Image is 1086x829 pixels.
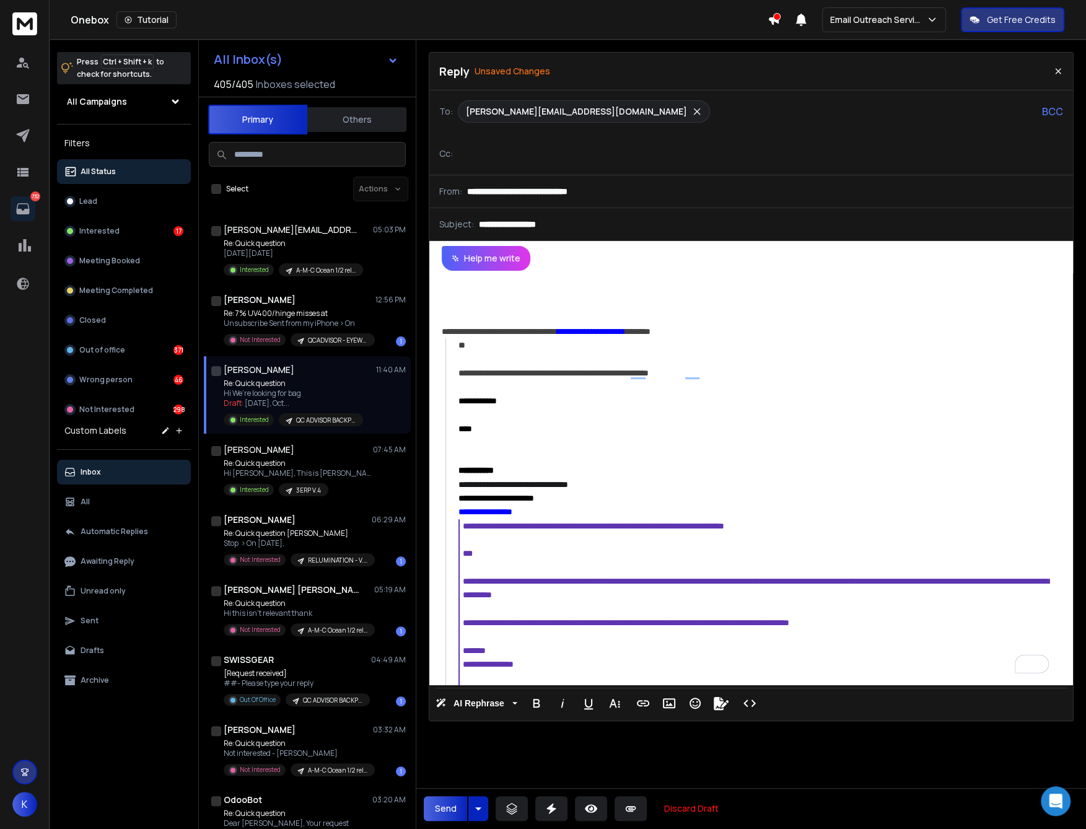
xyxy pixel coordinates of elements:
p: 03:20 AM [372,795,406,805]
button: All Inbox(s) [204,47,408,72]
p: Re: Quick question [224,379,363,388]
button: Send [424,796,467,821]
label: Select [226,184,248,194]
p: Hi this isn’t relevant thank [224,608,372,618]
div: 1 [396,556,406,566]
p: Not Interested [240,555,281,564]
p: Hi [PERSON_NAME], This is [PERSON_NAME] [224,468,372,478]
p: 04:49 AM [371,655,406,665]
h3: Filters [57,134,191,152]
span: [DATE], Oct ... [245,398,289,408]
p: Wrong person [79,375,133,385]
button: Insert Image (Ctrl+P) [657,691,681,716]
p: To: [439,105,453,118]
div: Open Intercom Messenger [1041,786,1071,816]
p: From: [439,185,462,198]
button: Tutorial [116,11,177,29]
p: Interested [79,226,120,236]
p: Unsubscribe Sent from my iPhone > On [224,318,372,328]
p: 05:03 PM [373,225,406,235]
p: All [81,497,90,507]
p: Out of office [79,345,125,355]
p: Inbox [81,467,101,477]
p: ##- Please type your reply [224,678,370,688]
button: Others [307,106,406,133]
p: All Status [81,167,116,177]
p: 06:29 AM [372,515,406,525]
p: Stop > On [DATE], [224,538,372,548]
p: Not Interested [79,405,134,415]
p: Re: Quick question [224,739,372,748]
button: K [12,792,37,817]
h1: [PERSON_NAME] [PERSON_NAME] [224,584,360,596]
p: Interested [240,415,269,424]
h1: [PERSON_NAME] [224,724,296,736]
button: Interested17 [57,219,191,243]
h1: OdooBot [224,794,262,806]
p: Interested [240,485,269,494]
button: Primary [208,105,307,134]
p: Drafts [81,646,104,656]
button: Bold (Ctrl+B) [525,691,548,716]
h1: All Campaigns [67,95,127,108]
button: Insert Link (Ctrl+K) [631,691,655,716]
button: Awaiting Reply [57,549,191,574]
div: Onebox [71,11,768,29]
p: Get Free Credits [987,14,1056,26]
span: Ctrl + Shift + k [101,55,154,69]
p: Press to check for shortcuts. [77,56,164,81]
span: Draft: [224,398,243,408]
p: [Request received] [224,669,370,678]
button: Unread only [57,579,191,603]
p: A-M-C Ocean 1/2 reload [308,766,367,775]
p: Cc: [439,147,453,160]
h1: [PERSON_NAME] [224,294,296,306]
a: 732 [11,196,35,221]
p: A-M-C Ocean 1/2 reload [308,626,367,635]
p: Interested [240,265,269,274]
p: Re: Quick question [224,239,363,248]
button: Not Interested298 [57,397,191,422]
p: Automatic Replies [81,527,148,537]
p: BCC [1042,104,1063,119]
p: A-M-C Ocean 1/2 reload [296,266,356,275]
h1: All Inbox(s) [214,53,282,66]
button: Emoticons [683,691,707,716]
p: QCADVISOR - EYEWEAR V3 [308,336,367,345]
button: Drafts [57,638,191,663]
button: Get Free Credits [961,7,1064,32]
p: Meeting Booked [79,256,140,266]
span: 405 / 405 [214,77,253,92]
div: 1 [396,696,406,706]
p: Re: Quick question [PERSON_NAME] [224,529,372,538]
p: [DATE][DATE] [224,248,363,258]
button: All Campaigns [57,89,191,114]
button: Italic (Ctrl+I) [551,691,574,716]
p: Out Of Office [240,695,276,704]
span: AI Rephrase [451,698,507,709]
p: Awaiting Reply [81,556,134,566]
p: Re: Quick question [224,599,372,608]
p: 12:56 PM [375,295,406,305]
p: Meeting Completed [79,286,153,296]
button: AI Rephrase [433,691,520,716]
p: 11:40 AM [376,365,406,375]
p: Unread only [81,586,126,596]
div: 1 [396,336,406,346]
button: Sent [57,608,191,633]
p: Closed [79,315,106,325]
div: 1 [396,626,406,636]
p: Reply [439,63,470,80]
div: 298 [173,405,183,415]
button: Signature [709,691,733,716]
button: All Status [57,159,191,184]
button: Meeting Completed [57,278,191,303]
button: Wrong person46 [57,367,191,392]
p: Email Outreach Service [830,14,926,26]
h1: [PERSON_NAME] [224,444,294,456]
h3: Inboxes selected [256,77,335,92]
p: QC ADVISOR BACKPACKS 29.09 RELOAD [296,416,356,425]
div: 46 [173,375,183,385]
div: 371 [173,345,183,355]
